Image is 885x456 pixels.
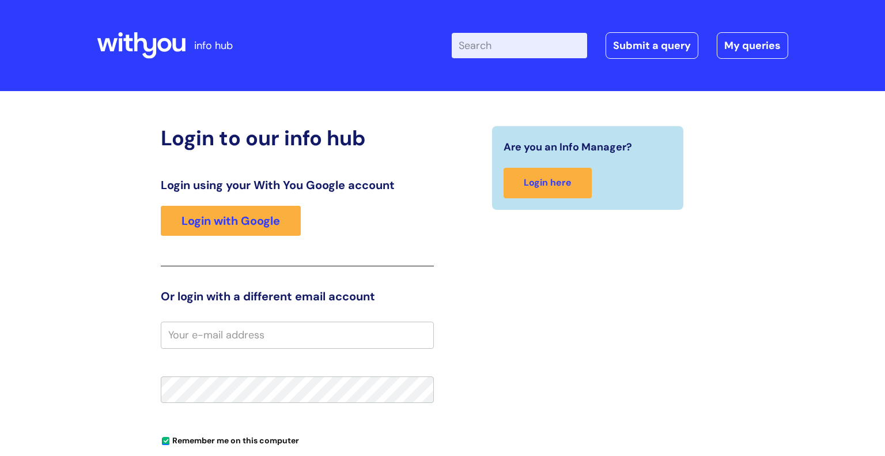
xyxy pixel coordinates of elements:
span: Are you an Info Manager? [504,138,632,156]
input: Search [452,33,587,58]
h3: Login using your With You Google account [161,178,434,192]
input: Remember me on this computer [162,438,169,445]
label: Remember me on this computer [161,433,299,446]
a: Submit a query [606,32,698,59]
h2: Login to our info hub [161,126,434,150]
a: Login here [504,168,592,198]
input: Your e-mail address [161,322,434,348]
a: My queries [717,32,788,59]
a: Login with Google [161,206,301,236]
div: You can uncheck this option if you're logging in from a shared device [161,431,434,449]
h3: Or login with a different email account [161,289,434,303]
p: info hub [194,36,233,55]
